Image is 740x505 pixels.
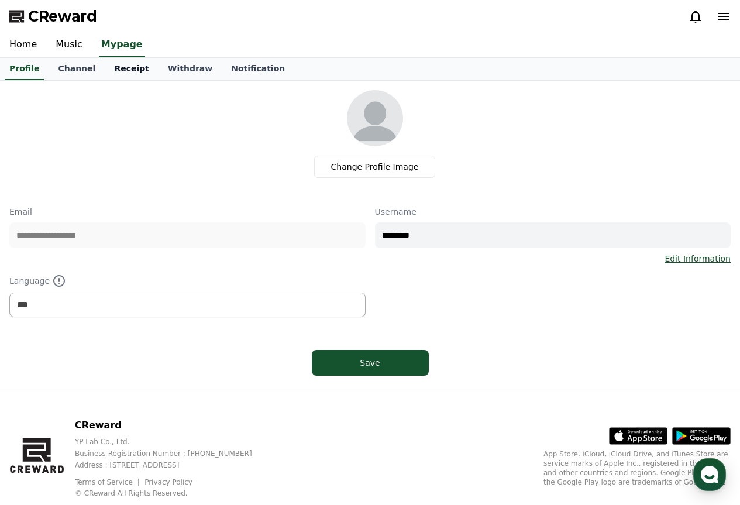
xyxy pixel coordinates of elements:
a: CReward [9,7,97,26]
span: Settings [173,389,202,398]
a: Edit Information [665,253,731,264]
p: Language [9,274,366,288]
div: Save [335,357,405,369]
span: Home [30,389,50,398]
a: Music [46,33,92,57]
a: Messages [77,371,151,400]
p: Business Registration Number : [PHONE_NUMBER] [75,449,271,458]
p: Username [375,206,731,218]
a: Mypage [99,33,145,57]
p: © CReward All Rights Reserved. [75,489,271,498]
a: Channel [49,58,105,80]
p: CReward [75,418,271,432]
p: App Store, iCloud, iCloud Drive, and iTunes Store are service marks of Apple Inc., registered in ... [543,449,731,487]
button: Save [312,350,429,376]
a: Settings [151,371,225,400]
a: Withdraw [159,58,222,80]
img: profile_image [347,90,403,146]
span: Messages [97,389,132,398]
a: Privacy Policy [144,478,192,486]
a: Home [4,371,77,400]
a: Notification [222,58,294,80]
p: Address : [STREET_ADDRESS] [75,461,271,470]
a: Receipt [105,58,159,80]
p: Email [9,206,366,218]
span: CReward [28,7,97,26]
a: Profile [5,58,44,80]
a: Terms of Service [75,478,142,486]
label: Change Profile Image [314,156,436,178]
p: YP Lab Co., Ltd. [75,437,271,446]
